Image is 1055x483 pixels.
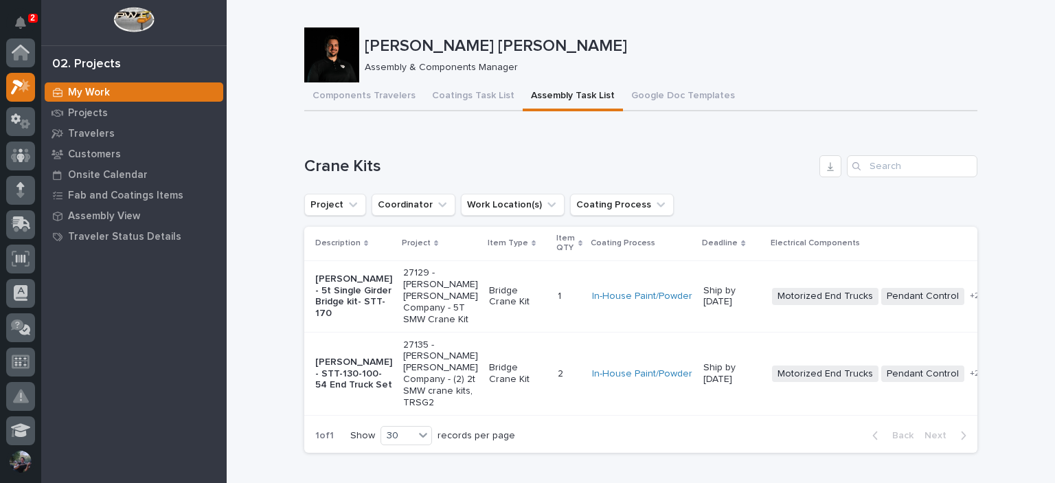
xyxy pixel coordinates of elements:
[304,194,366,216] button: Project
[556,231,575,256] p: Item QTY
[17,16,35,38] div: Notifications2
[592,368,692,380] a: In-House Paint/Powder
[884,429,914,442] span: Back
[41,226,227,247] a: Traveler Status Details
[304,82,424,111] button: Components Travelers
[403,339,478,409] p: 27135 - [PERSON_NAME] [PERSON_NAME] Company - (2) 2t SMW crane kits, TRSG2
[304,419,345,453] p: 1 of 1
[68,107,108,120] p: Projects
[591,236,655,251] p: Coating Process
[304,157,814,177] h1: Crane Kits
[372,194,455,216] button: Coordinator
[402,236,431,251] p: Project
[703,285,761,308] p: Ship by [DATE]
[558,288,564,302] p: 1
[41,102,227,123] a: Projects
[41,123,227,144] a: Travelers
[489,362,547,385] p: Bridge Crane Kit
[623,82,743,111] button: Google Doc Templates
[315,236,361,251] p: Description
[6,8,35,37] button: Notifications
[970,370,979,378] span: + 2
[881,288,964,305] span: Pendant Control
[702,236,738,251] p: Deadline
[113,7,154,32] img: Workspace Logo
[68,231,181,243] p: Traveler Status Details
[68,87,110,99] p: My Work
[6,447,35,476] button: users-avatar
[970,292,979,300] span: + 2
[703,362,761,385] p: Ship by [DATE]
[847,155,977,177] input: Search
[365,62,966,74] p: Assembly & Components Manager
[523,82,623,111] button: Assembly Task List
[772,288,878,305] span: Motorized End Trucks
[41,205,227,226] a: Assembly View
[68,148,121,161] p: Customers
[381,429,414,443] div: 30
[41,82,227,102] a: My Work
[68,128,115,140] p: Travelers
[592,291,692,302] a: In-House Paint/Powder
[424,82,523,111] button: Coatings Task List
[41,144,227,164] a: Customers
[488,236,528,251] p: Item Type
[315,273,392,319] p: [PERSON_NAME] - 5t Single Girder Bridge kit- STT-170
[68,190,183,202] p: Fab and Coatings Items
[919,429,977,442] button: Next
[924,429,955,442] span: Next
[772,366,878,383] span: Motorized End Trucks
[558,366,566,380] p: 2
[68,210,140,223] p: Assembly View
[350,430,375,442] p: Show
[365,36,972,56] p: [PERSON_NAME] [PERSON_NAME]
[881,366,964,383] span: Pendant Control
[41,185,227,205] a: Fab and Coatings Items
[861,429,919,442] button: Back
[461,194,565,216] button: Work Location(s)
[30,13,35,23] p: 2
[438,430,515,442] p: records per page
[68,169,148,181] p: Onsite Calendar
[771,236,860,251] p: Electrical Components
[403,267,478,325] p: 27129 - [PERSON_NAME] [PERSON_NAME] Company - 5T SMW Crane Kit
[315,357,392,391] p: [PERSON_NAME] - STT-130-100-54 End Truck Set
[41,164,227,185] a: Onsite Calendar
[489,285,547,308] p: Bridge Crane Kit
[570,194,674,216] button: Coating Process
[52,57,121,72] div: 02. Projects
